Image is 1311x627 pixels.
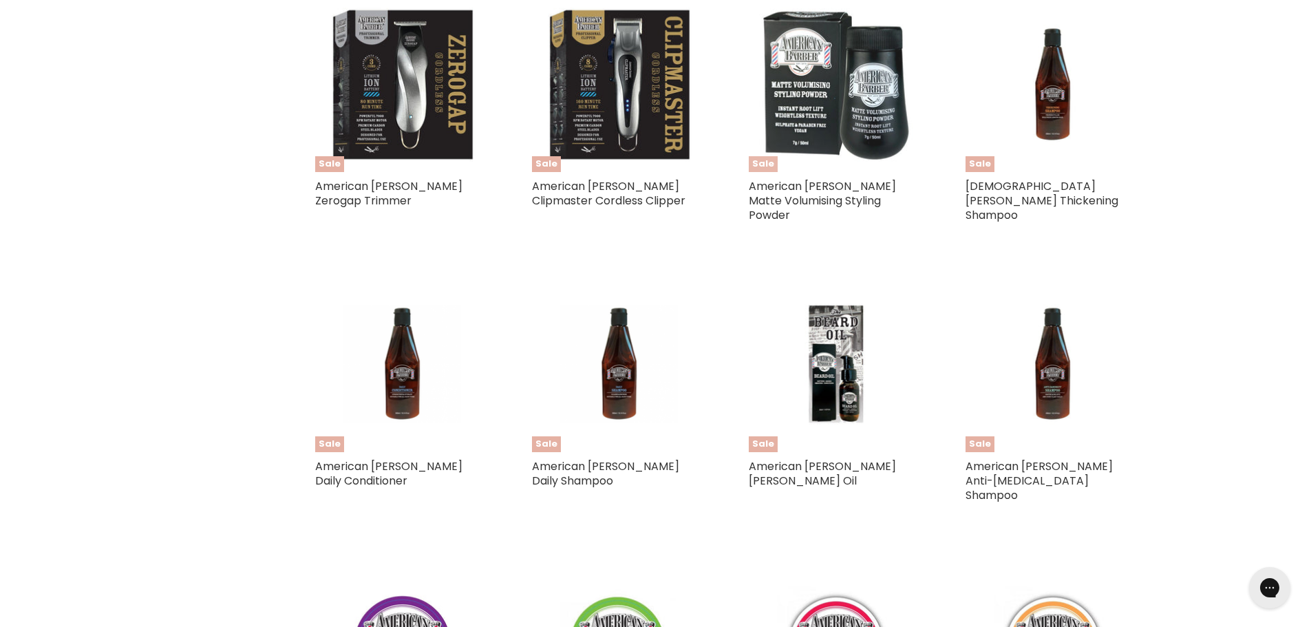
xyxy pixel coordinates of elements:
img: American Barber Daily Shampoo [561,277,678,452]
a: American Barber Beard OilSale [749,277,924,452]
span: Sale [315,436,344,452]
a: American Barber Anti-Dandruff ShampooSale [966,277,1141,452]
a: American [PERSON_NAME] Daily Shampoo [532,458,679,489]
span: Sale [749,436,778,452]
a: American [PERSON_NAME] Anti-[MEDICAL_DATA] Shampoo [966,458,1113,503]
span: Sale [532,156,561,172]
span: Sale [966,436,994,452]
span: Sale [966,156,994,172]
a: American [PERSON_NAME] Matte Volumising Styling Powder [749,178,896,223]
a: American [PERSON_NAME] Daily Conditioner [315,458,462,489]
a: American [PERSON_NAME] Clipmaster Cordless Clipper [532,178,685,209]
a: American [PERSON_NAME] [PERSON_NAME] Oil [749,458,896,489]
a: American Barber Daily ConditionerSale [315,277,491,452]
iframe: Gorgias live chat messenger [1242,562,1297,613]
a: American Barber Daily ShampooSale [532,277,707,452]
a: American [PERSON_NAME] Zerogap Trimmer [315,178,462,209]
span: Sale [315,156,344,172]
img: American Barber Daily Conditioner [344,277,461,452]
span: Sale [749,156,778,172]
img: American Barber Anti-Dandruff Shampoo [994,277,1111,452]
img: American Barber Beard Oil [778,277,895,452]
span: Sale [532,436,561,452]
a: [DEMOGRAPHIC_DATA] [PERSON_NAME] Thickening Shampoo [966,178,1118,223]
